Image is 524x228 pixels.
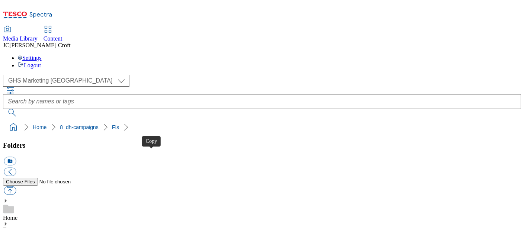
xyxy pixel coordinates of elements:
[44,26,62,42] a: Content
[9,42,71,48] span: [PERSON_NAME] Croft
[3,120,521,134] nav: breadcrumb
[3,215,17,221] a: Home
[18,62,41,68] a: Logout
[3,141,521,150] h3: Folders
[3,26,38,42] a: Media Library
[60,124,99,130] a: 8_dh-campaigns
[3,35,38,42] span: Media Library
[44,35,62,42] span: Content
[7,121,19,133] a: home
[112,124,119,130] a: FIs
[3,42,9,48] span: JC
[3,94,521,109] input: Search by names or tags
[33,124,46,130] a: Home
[18,55,42,61] a: Settings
